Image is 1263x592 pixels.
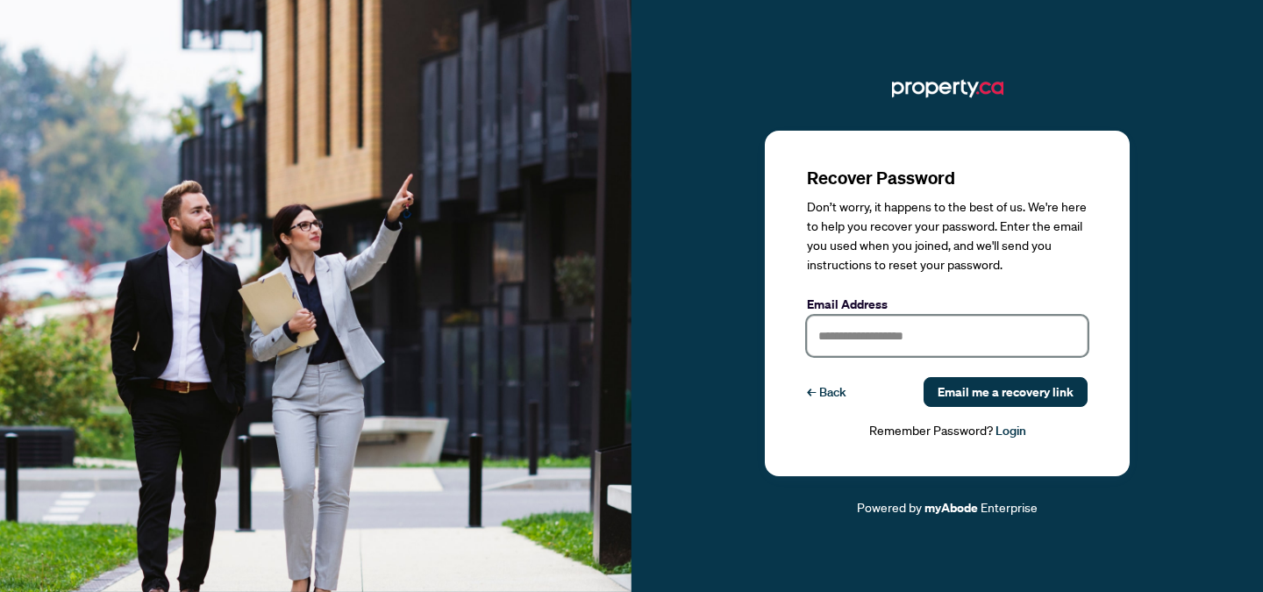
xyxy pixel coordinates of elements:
a: myAbode [924,498,978,517]
span: Email me a recovery link [938,378,1074,406]
div: Don’t worry, it happens to the best of us. We're here to help you recover your password. Enter th... [807,197,1088,275]
label: Email Address [807,295,1088,314]
a: ←Back [807,377,846,407]
a: Login [995,423,1026,439]
span: Enterprise [981,499,1038,515]
img: ma-logo [892,75,1003,103]
button: Email me a recovery link [924,377,1088,407]
span: ← [807,382,816,402]
div: Remember Password? [807,421,1088,441]
span: Powered by [857,499,922,515]
h3: Recover Password [807,166,1088,190]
